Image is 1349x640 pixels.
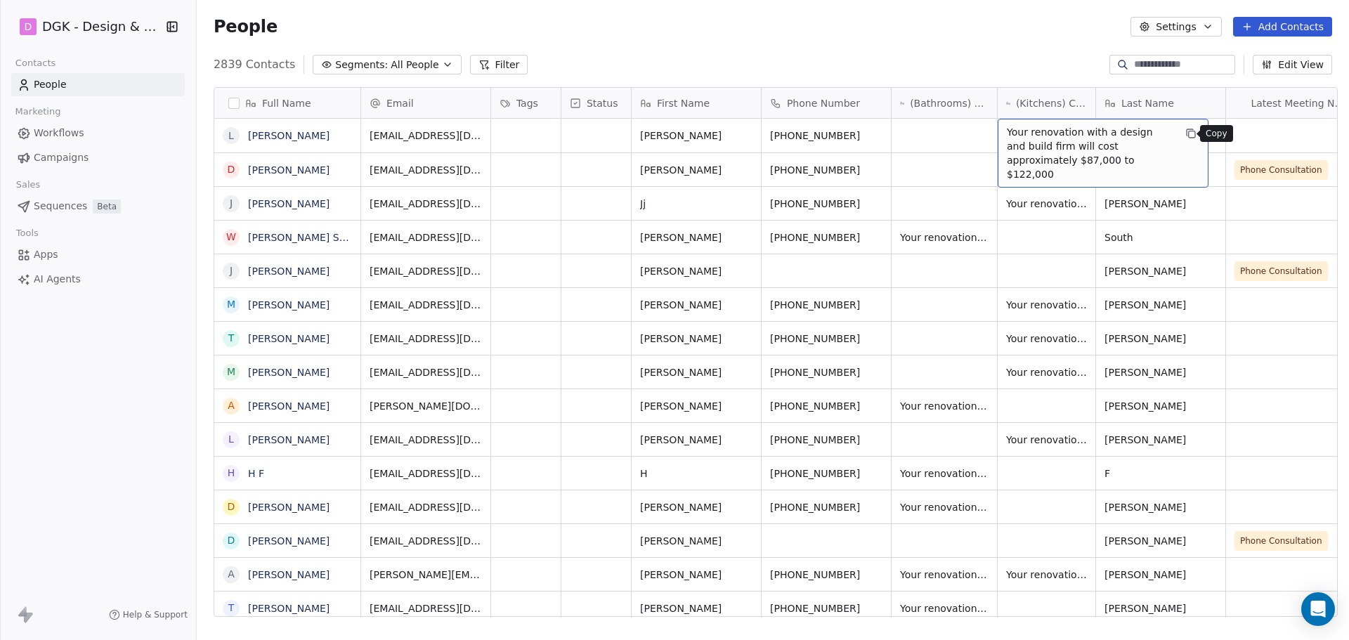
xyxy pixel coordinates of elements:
span: [EMAIL_ADDRESS][DOMAIN_NAME] [370,129,482,143]
span: D [25,20,32,34]
span: [PERSON_NAME] [640,365,752,379]
a: [PERSON_NAME] [248,535,330,547]
span: Tags [516,96,538,110]
a: AI Agents [11,268,185,291]
span: Your renovation with a design and build firm will cost approximately $75,000 to $115,000 [900,601,989,615]
span: [PERSON_NAME] [1104,264,1217,278]
span: 2839 Contacts [214,56,295,73]
span: [PERSON_NAME] [1104,399,1217,413]
span: Help & Support [123,609,188,620]
span: [EMAIL_ADDRESS][DOMAIN_NAME] [370,365,482,379]
p: Copy [1206,128,1227,139]
span: [PERSON_NAME] [1104,298,1217,312]
span: [PERSON_NAME] [640,399,752,413]
div: Tags [491,88,561,118]
span: Tools [10,223,44,244]
a: Campaigns [11,146,185,169]
span: [EMAIL_ADDRESS][DOMAIN_NAME] [370,197,482,211]
a: [PERSON_NAME] [248,603,330,614]
div: A [228,567,235,582]
span: Sequences [34,199,87,214]
div: J [230,263,233,278]
span: Your renovation with a design and build firm will cost approximately $45,000 to $85,000 [900,568,989,582]
div: L [228,129,234,143]
a: [PERSON_NAME] [248,400,330,412]
span: H [640,466,752,481]
span: [PERSON_NAME] [1104,534,1217,548]
span: (Bathrooms) Calculated Renovation Cost [910,96,989,110]
div: Status [561,88,631,118]
div: (Kitchens) Calculated Renovation Cost [998,88,1095,118]
div: D [227,162,235,177]
span: Workflows [34,126,84,141]
span: South [1104,230,1217,244]
span: All People [391,58,438,72]
span: [PHONE_NUMBER] [770,500,882,514]
span: [PERSON_NAME] [640,163,752,177]
span: Jj [640,197,752,211]
a: [PERSON_NAME] [248,367,330,378]
a: [PERSON_NAME] [248,569,330,580]
span: Last Name [1121,96,1174,110]
span: First Name [657,96,710,110]
span: [PERSON_NAME] [1104,365,1217,379]
span: [PHONE_NUMBER] [770,568,882,582]
div: grid [214,119,361,618]
span: [EMAIL_ADDRESS][DOMAIN_NAME] [370,601,482,615]
span: Email [386,96,414,110]
div: T [228,331,235,346]
div: H [228,466,235,481]
span: Phone Consultation [1240,264,1322,278]
span: Beta [93,200,121,214]
span: Apps [34,247,58,262]
span: Your renovation with a design and build firm will cost approximately $115,000 to $165,000+ [900,399,989,413]
a: Workflows [11,122,185,145]
a: [PERSON_NAME] [248,434,330,445]
div: M [227,365,235,379]
button: Add Contacts [1233,17,1332,37]
span: [EMAIL_ADDRESS][DOMAIN_NAME] [370,466,482,481]
a: Apps [11,243,185,266]
span: [PERSON_NAME] [1104,332,1217,346]
span: Marketing [9,101,67,122]
span: [PERSON_NAME] [1104,601,1217,615]
span: [PHONE_NUMBER] [770,129,882,143]
div: W [226,230,236,244]
span: [PERSON_NAME] [1104,433,1217,447]
div: M [227,297,235,312]
a: [PERSON_NAME] [248,164,330,176]
span: [PERSON_NAME] [640,534,752,548]
div: Email [361,88,490,118]
span: Your renovation with a design and build firm will cost approximately $87,000 to $122,000 [1006,365,1087,379]
span: [PERSON_NAME] [640,298,752,312]
span: [PHONE_NUMBER] [770,332,882,346]
div: J [230,196,233,211]
div: Last Name [1096,88,1225,118]
span: [PERSON_NAME] [1104,197,1217,211]
span: [EMAIL_ADDRESS][DOMAIN_NAME] [370,298,482,312]
button: Settings [1130,17,1221,37]
button: DDGK - Design & Build [17,15,155,39]
button: Edit View [1253,55,1332,74]
span: Your renovation with a design and build firm will cost approximately $113,000 to $148,000 [1006,332,1087,346]
span: [EMAIL_ADDRESS][DOMAIN_NAME] [370,500,482,514]
span: Your renovation with a design and build firm will cost approximately $87,000 to $122,000 [1006,568,1087,582]
div: Phone Number [762,88,891,118]
div: (Bathrooms) Calculated Renovation Cost [892,88,997,118]
span: [EMAIL_ADDRESS][DOMAIN_NAME] [370,332,482,346]
span: AI Agents [34,272,81,287]
span: Your renovation with a design and build firm will cost approximately $75,000 to $115,000 [900,466,989,481]
div: D [227,499,235,514]
span: Phone Number [787,96,860,110]
span: Status [587,96,618,110]
a: [PERSON_NAME] [248,266,330,277]
span: Contacts [9,53,62,74]
a: [PERSON_NAME] South [248,232,361,243]
span: [EMAIL_ADDRESS][DOMAIN_NAME] [370,433,482,447]
span: Full Name [262,96,311,110]
span: [PERSON_NAME] [640,332,752,346]
a: [PERSON_NAME] [248,333,330,344]
span: [PERSON_NAME] [640,500,752,514]
div: Open Intercom Messenger [1301,592,1335,626]
span: Your renovation with a design and build firm will cost approximately $74,000 to $106,000 [1006,197,1087,211]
